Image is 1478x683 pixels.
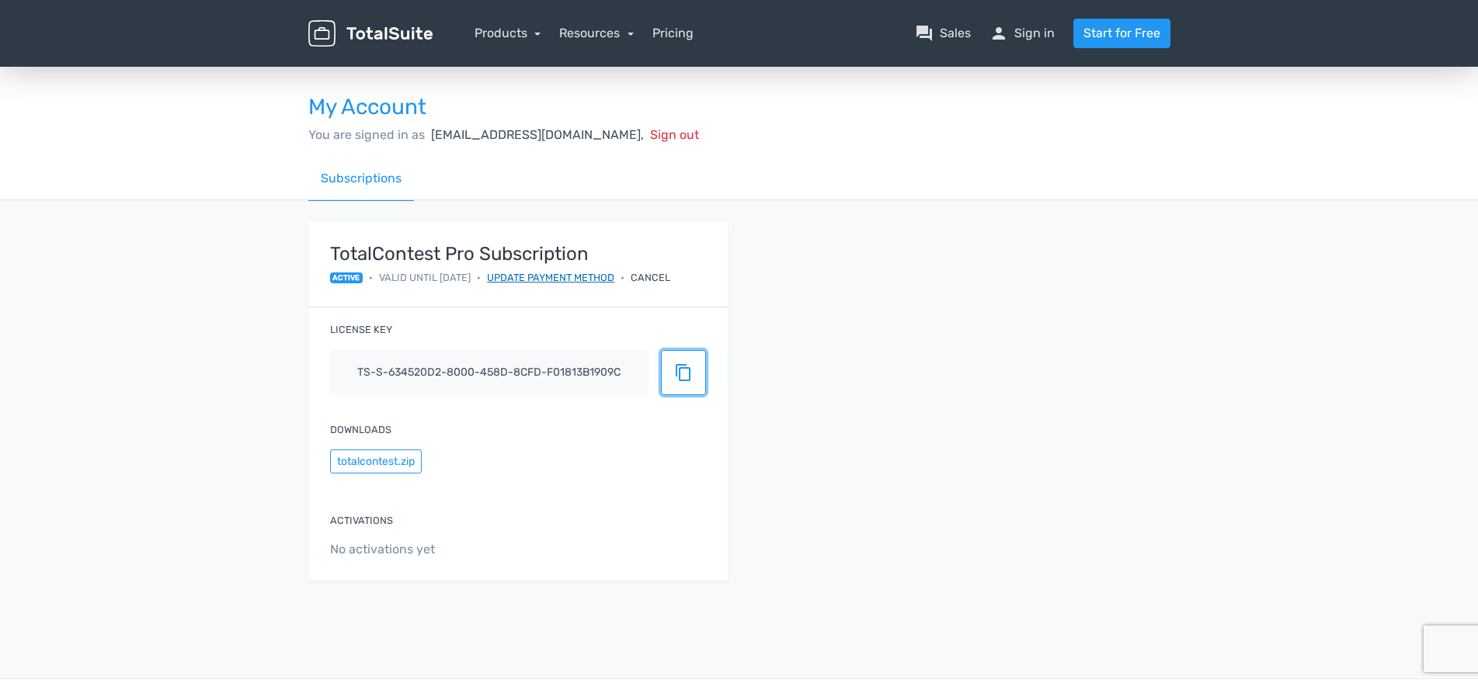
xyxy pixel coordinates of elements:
a: Resources [559,26,634,40]
img: TotalSuite for WordPress [308,20,433,47]
span: • [369,270,373,285]
span: Valid until [DATE] [379,270,471,285]
button: content_copy [661,350,706,395]
span: • [477,270,481,285]
span: content_copy [674,363,693,382]
a: Update payment method [487,270,614,285]
span: active [330,272,363,283]
a: Subscriptions [308,157,414,201]
a: Pricing [652,24,694,43]
a: question_answerSales [915,24,971,43]
button: totalcontest.zip [330,449,422,473]
span: You are signed in as [308,127,425,142]
label: Downloads [330,422,391,437]
a: Products [475,26,541,40]
span: person [989,24,1008,43]
span: • [621,270,624,285]
span: question_answer [915,24,934,43]
span: Sign out [650,127,699,142]
label: Activations [330,513,393,528]
div: Cancel [631,270,670,285]
span: No activations yet [330,540,706,559]
label: License key [330,322,392,337]
h3: My Account [308,95,1170,120]
span: [EMAIL_ADDRESS][DOMAIN_NAME], [431,127,644,142]
a: Start for Free [1073,19,1170,48]
strong: TotalContest Pro Subscription [330,244,671,264]
a: personSign in [989,24,1055,43]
